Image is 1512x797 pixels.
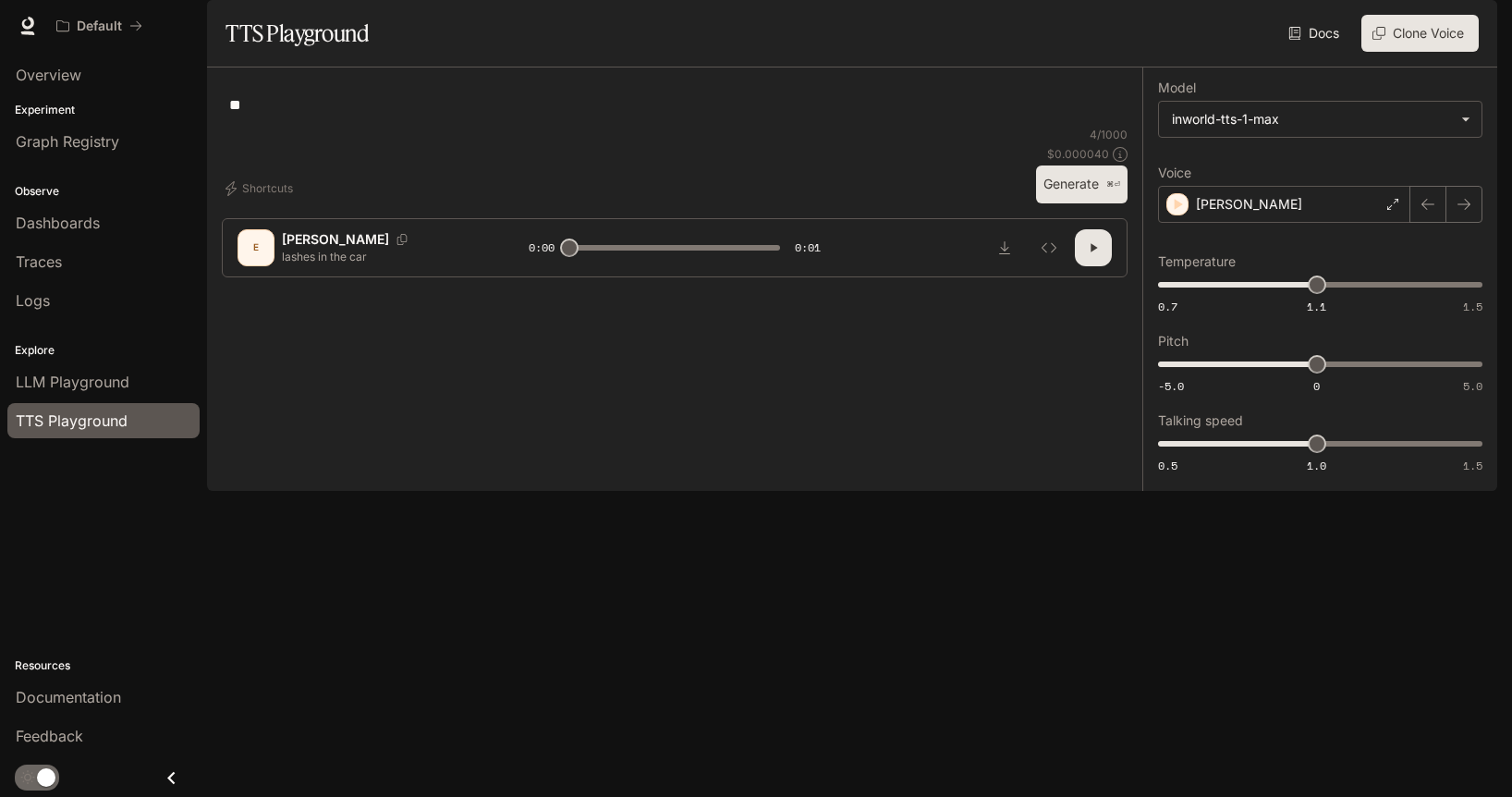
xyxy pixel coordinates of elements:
p: Temperature [1158,255,1236,268]
p: [PERSON_NAME] [282,230,389,249]
p: lashes in the car [282,249,484,264]
p: Pitch [1158,335,1189,348]
button: Download audio [986,229,1023,266]
span: 0.5 [1158,458,1177,473]
p: Default [77,18,122,34]
p: Voice [1158,166,1191,179]
span: 0:00 [529,239,555,257]
div: inworld-tts-1-max [1159,102,1482,137]
p: Model [1158,81,1196,94]
div: inworld-tts-1-max [1172,110,1452,129]
div: E [241,233,271,263]
p: Talking speed [1158,414,1243,427]
span: 0:01 [795,239,821,257]
span: 5.0 [1463,378,1482,394]
span: 1.0 [1307,458,1326,473]
span: 1.1 [1307,299,1326,314]
span: -5.0 [1158,378,1184,394]
button: Shortcuts [222,174,300,203]
button: Clone Voice [1361,15,1479,52]
p: $ 0.000040 [1047,146,1109,162]
a: Docs [1285,15,1347,52]
p: ⌘⏎ [1106,179,1120,190]
span: 1.5 [1463,299,1482,314]
span: 0 [1313,378,1320,394]
p: [PERSON_NAME] [1196,195,1302,214]
button: Inspect [1030,229,1067,266]
p: 4 / 1000 [1090,127,1128,142]
span: 0.7 [1158,299,1177,314]
h1: TTS Playground [226,15,369,52]
button: Generate⌘⏎ [1036,166,1128,203]
button: Copy Voice ID [389,234,415,245]
span: 1.5 [1463,458,1482,473]
button: All workspaces [48,7,151,44]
